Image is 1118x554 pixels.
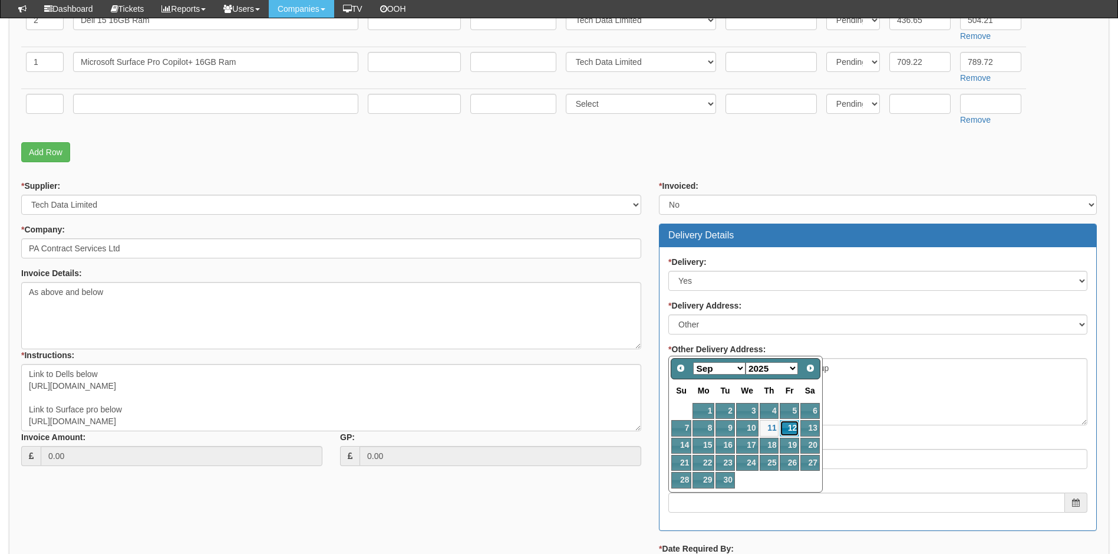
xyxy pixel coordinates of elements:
label: Supplier: [21,180,60,192]
label: Invoice Amount: [21,431,85,443]
label: Delivery Address: [668,300,741,312]
a: 16 [715,438,734,454]
h3: Delivery Details [668,230,1087,241]
a: 21 [671,455,691,471]
label: Instructions: [21,349,74,361]
label: Other Delivery Address: [668,343,766,355]
span: Monday [698,386,710,395]
a: 12 [780,420,799,436]
a: 13 [800,420,820,436]
label: Delivery: [668,256,707,268]
a: 4 [760,403,779,419]
a: 8 [692,420,714,436]
a: 1 [692,403,714,419]
a: 20 [800,438,820,454]
label: Invoice Details: [21,267,82,279]
a: 22 [692,455,714,471]
span: Saturday [805,386,815,395]
a: Prev [672,360,689,376]
span: Wednesday [741,386,753,395]
a: Next [802,360,819,376]
a: 29 [692,472,714,488]
span: Thursday [764,386,774,395]
label: Company: [21,224,65,235]
a: 30 [715,472,734,488]
a: 2 [715,403,734,419]
a: 26 [780,455,799,471]
span: Sunday [676,386,687,395]
span: Friday [786,386,794,395]
a: 10 [736,420,758,436]
a: 28 [671,472,691,488]
a: Add Row [21,142,70,162]
a: Remove [960,115,991,124]
a: 3 [736,403,758,419]
a: 24 [736,455,758,471]
a: 25 [760,455,779,471]
a: 9 [715,420,734,436]
label: GP: [340,431,355,443]
a: 17 [736,438,758,454]
span: Tuesday [721,386,730,395]
a: 15 [692,438,714,454]
a: Remove [960,73,991,83]
a: 6 [800,403,820,419]
a: 27 [800,455,820,471]
a: 19 [780,438,799,454]
a: 5 [780,403,799,419]
a: Remove [960,31,991,41]
span: Next [806,363,815,373]
a: 7 [671,420,691,436]
span: Prev [676,363,685,373]
a: 11 [760,420,779,436]
a: 23 [715,455,734,471]
a: 18 [760,438,779,454]
a: 14 [671,438,691,454]
label: Invoiced: [659,180,698,192]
